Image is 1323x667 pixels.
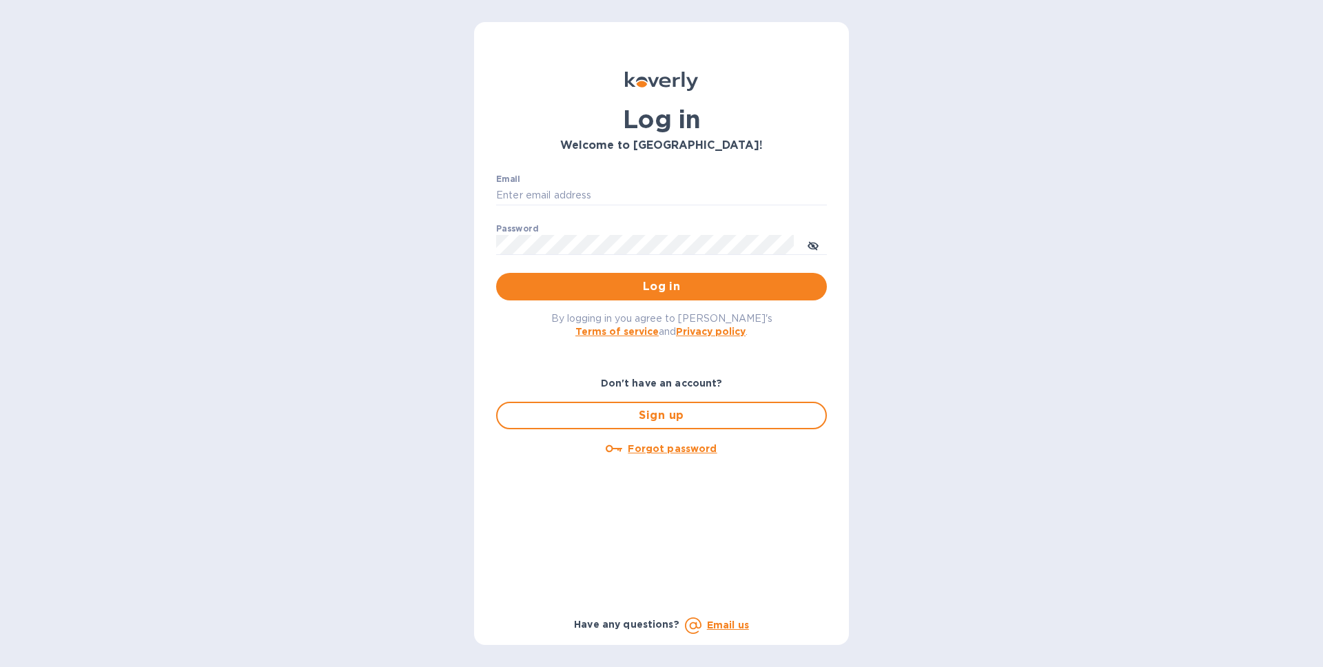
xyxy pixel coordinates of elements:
b: Have any questions? [574,619,679,630]
a: Email us [707,619,749,630]
span: Sign up [509,407,814,424]
a: Terms of service [575,326,659,337]
input: Enter email address [496,185,827,206]
b: Don't have an account? [601,378,723,389]
span: Log in [507,278,816,295]
h1: Log in [496,105,827,134]
h3: Welcome to [GEOGRAPHIC_DATA]! [496,139,827,152]
a: Privacy policy [676,326,746,337]
label: Email [496,175,520,183]
button: toggle password visibility [799,231,827,258]
button: Sign up [496,402,827,429]
img: Koverly [625,72,698,91]
span: By logging in you agree to [PERSON_NAME]'s and . [551,313,772,337]
button: Log in [496,273,827,300]
u: Forgot password [628,443,717,454]
label: Password [496,225,538,233]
